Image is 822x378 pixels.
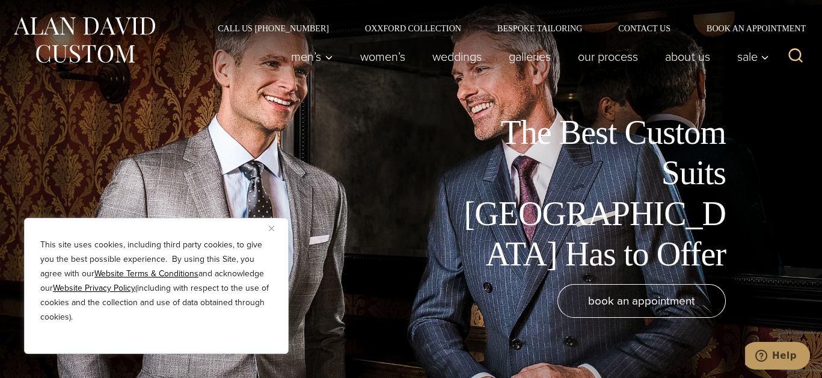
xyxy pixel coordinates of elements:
a: Call Us [PHONE_NUMBER] [200,24,347,33]
a: Galleries [495,45,565,69]
a: Book an Appointment [689,24,810,33]
span: book an appointment [588,292,695,309]
img: Alan David Custom [12,13,156,67]
img: Close [269,226,274,231]
a: Contact Us [600,24,689,33]
a: Oxxford Collection [347,24,479,33]
iframe: Opens a widget where you can chat to one of our agents [745,342,810,372]
nav: Primary Navigation [278,45,776,69]
a: About Us [652,45,723,69]
a: Our Process [565,45,652,69]
button: Close [269,221,283,235]
nav: Secondary Navigation [200,24,810,33]
a: book an appointment [557,284,726,318]
button: View Search Form [781,42,810,71]
a: Website Privacy Policy [53,282,135,294]
button: Child menu of Men’s [278,45,347,69]
button: Sale sub menu toggle [723,45,776,69]
a: Website Terms & Conditions [94,267,198,280]
a: weddings [419,45,495,69]
a: Bespoke Tailoring [479,24,600,33]
a: Women’s [347,45,419,69]
h1: The Best Custom Suits [GEOGRAPHIC_DATA] Has to Offer [455,113,726,274]
p: This site uses cookies, including third party cookies, to give you the best possible experience. ... [40,238,272,324]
